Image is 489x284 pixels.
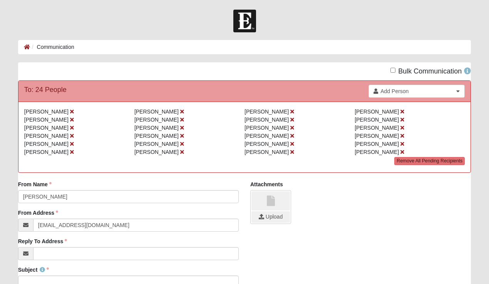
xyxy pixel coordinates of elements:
span: [PERSON_NAME] [244,125,289,131]
span: [PERSON_NAME] [355,117,399,123]
span: [PERSON_NAME] [24,117,69,123]
img: Church of Eleven22 Logo [233,10,256,32]
span: [PERSON_NAME] [244,141,289,147]
label: Reply To Address [18,237,67,245]
span: [PERSON_NAME] [134,149,179,155]
span: [PERSON_NAME] [24,149,69,155]
span: [PERSON_NAME] [134,125,179,131]
span: [PERSON_NAME] [244,117,289,123]
span: [PERSON_NAME] [355,141,399,147]
span: Add Person [380,87,454,95]
span: [PERSON_NAME] [134,141,179,147]
span: [PERSON_NAME] [244,133,289,139]
li: Communication [30,43,74,51]
span: [PERSON_NAME] [24,141,69,147]
span: [PERSON_NAME] [134,117,179,123]
span: [PERSON_NAME] [355,133,399,139]
a: Remove All Pending Recipients [394,157,465,165]
span: Bulk Communication [398,67,462,75]
label: Subject [18,266,49,274]
span: [PERSON_NAME] [24,133,69,139]
span: [PERSON_NAME] [355,109,399,115]
span: [PERSON_NAME] [244,109,289,115]
span: [PERSON_NAME] [134,133,179,139]
label: From Address [18,209,58,217]
span: [PERSON_NAME] [24,125,69,131]
span: [PERSON_NAME] [355,125,399,131]
a: Add Person Clear selection [368,85,465,98]
span: [PERSON_NAME] [244,149,289,155]
label: Attachments [250,180,283,188]
span: [PERSON_NAME] [24,109,69,115]
div: To: 24 People [24,85,67,95]
span: [PERSON_NAME] [355,149,399,155]
label: From Name [18,180,52,188]
input: Bulk Communication [390,68,395,73]
span: [PERSON_NAME] [134,109,179,115]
